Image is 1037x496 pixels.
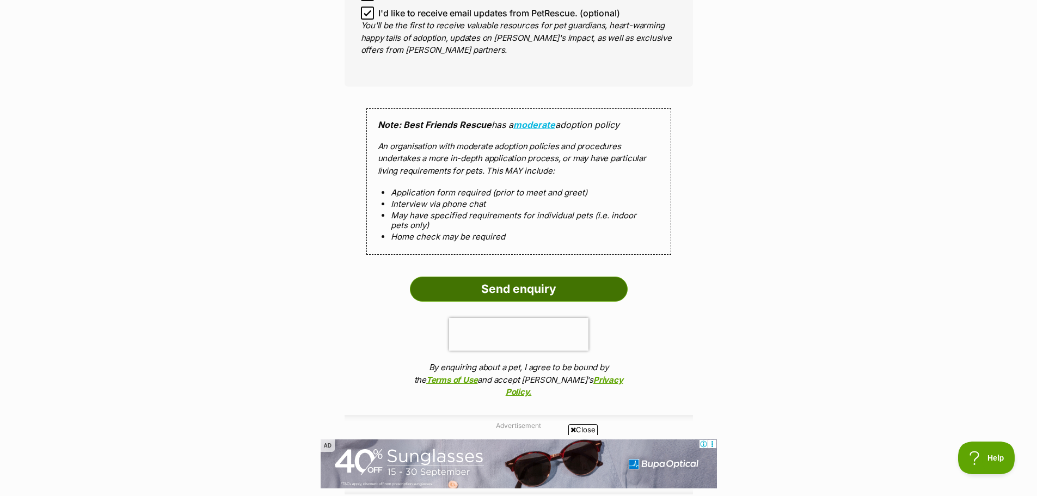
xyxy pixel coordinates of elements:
li: Interview via phone chat [391,199,647,209]
a: Terms of Use [426,375,477,385]
div: has a adoption policy [366,108,671,255]
span: Close [568,424,598,435]
span: I'd like to receive email updates from PetRescue. (optional) [378,7,620,20]
iframe: Help Scout Beacon - Open [958,442,1015,474]
p: An organisation with moderate adoption policies and procedures undertakes a more in-depth applica... [378,140,660,177]
strong: Note: Best Friends Rescue [378,119,492,130]
input: Send enquiry [410,277,628,302]
p: You'll be the first to receive valuable resources for pet guardians, heart-warming happy tails of... [361,20,677,57]
li: Home check may be required [391,232,647,241]
p: By enquiring about a pet, I agree to be bound by the and accept [PERSON_NAME]'s [410,362,628,399]
span: AD [321,439,335,452]
li: Application form required (prior to meet and greet) [391,188,647,197]
iframe: reCAPTCHA [449,318,588,351]
li: May have specified requirements for individual pets (i.e. indoor pets only) [391,211,647,230]
a: moderate [513,119,555,130]
div: Advertisement [345,415,693,494]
